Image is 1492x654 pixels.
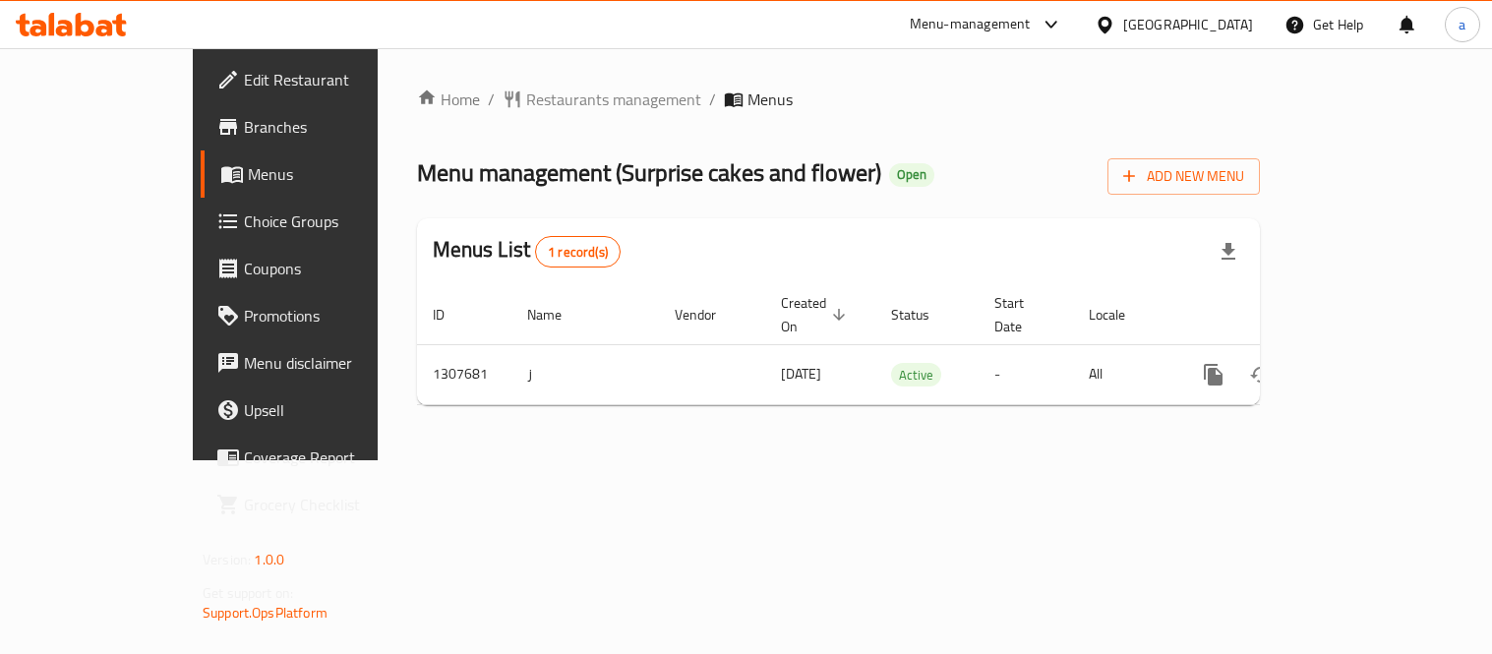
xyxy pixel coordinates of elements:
[891,363,941,386] div: Active
[1459,14,1465,35] span: a
[417,344,511,404] td: 1307681
[244,493,426,516] span: Grocery Checklist
[201,198,442,245] a: Choice Groups
[417,150,881,195] span: Menu management ( Surprise cakes and flower )
[1190,351,1237,398] button: more
[244,351,426,375] span: Menu disclaimer
[1123,164,1244,189] span: Add New Menu
[244,209,426,233] span: Choice Groups
[781,361,821,386] span: [DATE]
[511,344,659,404] td: ز
[417,88,1260,111] nav: breadcrumb
[201,245,442,292] a: Coupons
[203,547,251,572] span: Version:
[910,13,1031,36] div: Menu-management
[488,88,495,111] li: /
[891,303,955,327] span: Status
[201,292,442,339] a: Promotions
[526,88,701,111] span: Restaurants management
[1089,303,1151,327] span: Locale
[1107,158,1260,195] button: Add New Menu
[891,364,941,386] span: Active
[1205,228,1252,275] div: Export file
[979,344,1073,404] td: -
[244,398,426,422] span: Upsell
[709,88,716,111] li: /
[889,166,934,183] span: Open
[201,150,442,198] a: Menus
[503,88,701,111] a: Restaurants management
[747,88,793,111] span: Menus
[244,446,426,469] span: Coverage Report
[535,236,621,268] div: Total records count
[433,235,621,268] h2: Menus List
[1237,351,1284,398] button: Change Status
[417,285,1395,405] table: enhanced table
[1174,285,1395,345] th: Actions
[244,115,426,139] span: Branches
[994,291,1049,338] span: Start Date
[527,303,587,327] span: Name
[254,547,284,572] span: 1.0.0
[244,68,426,91] span: Edit Restaurant
[201,386,442,434] a: Upsell
[201,103,442,150] a: Branches
[201,56,442,103] a: Edit Restaurant
[417,88,480,111] a: Home
[201,339,442,386] a: Menu disclaimer
[1123,14,1253,35] div: [GEOGRAPHIC_DATA]
[201,481,442,528] a: Grocery Checklist
[536,243,620,262] span: 1 record(s)
[244,257,426,280] span: Coupons
[203,580,293,606] span: Get support on:
[889,163,934,187] div: Open
[201,434,442,481] a: Coverage Report
[433,303,470,327] span: ID
[675,303,742,327] span: Vendor
[203,600,328,625] a: Support.OpsPlatform
[1073,344,1174,404] td: All
[244,304,426,327] span: Promotions
[781,291,852,338] span: Created On
[248,162,426,186] span: Menus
